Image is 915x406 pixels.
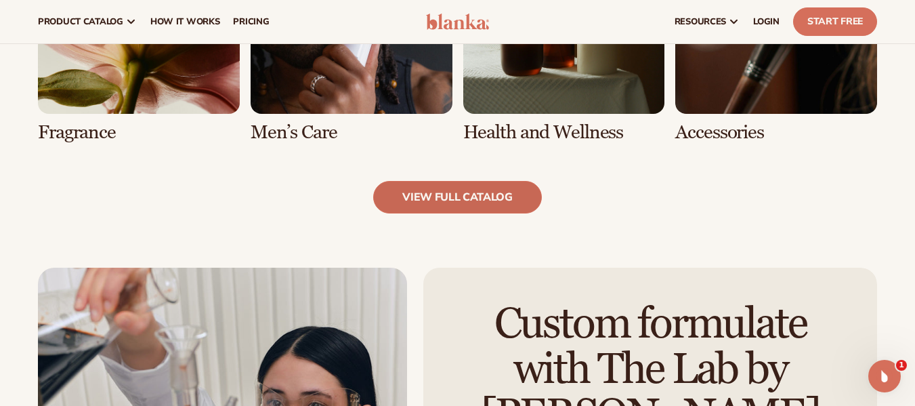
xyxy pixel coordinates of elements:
[675,16,726,27] span: resources
[753,16,780,27] span: LOGIN
[373,181,542,214] a: view full catalog
[38,16,123,27] span: product catalog
[233,16,269,27] span: pricing
[150,16,220,27] span: How It Works
[426,14,490,30] img: logo
[896,360,907,371] span: 1
[868,360,901,392] iframe: Intercom live chat
[793,7,877,36] a: Start Free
